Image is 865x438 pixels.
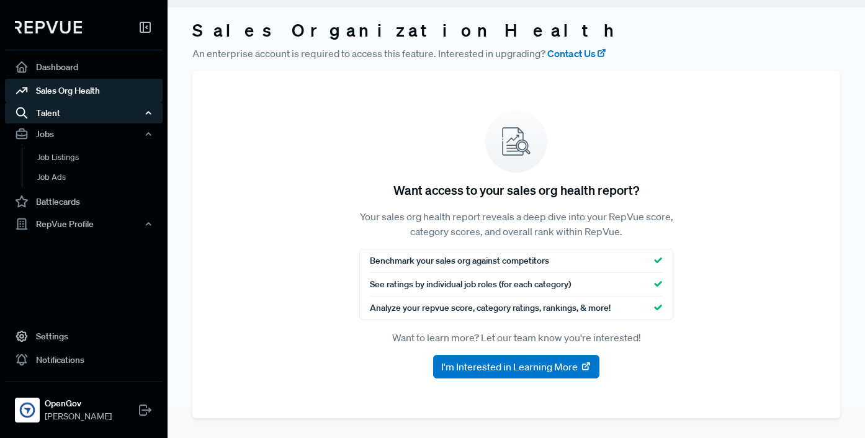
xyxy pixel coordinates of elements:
button: Jobs [5,123,163,145]
span: Benchmark your sales org against competitors [370,254,549,267]
strong: OpenGov [45,397,112,410]
a: OpenGovOpenGov[PERSON_NAME] [5,382,163,428]
img: OpenGov [17,400,37,420]
h3: Sales Organization Health [192,20,840,41]
a: Settings [5,324,163,348]
span: [PERSON_NAME] [45,410,112,423]
img: RepVue [15,21,82,34]
a: Job Listings [22,148,179,168]
span: See ratings by individual job roles (for each category) [370,278,571,291]
span: I'm Interested in Learning More [441,359,578,374]
p: An enterprise account is required to access this feature. Interested in upgrading? [192,46,840,61]
a: Contact Us [547,46,607,61]
p: Your sales org health report reveals a deep dive into your RepVue score, category scores, and ove... [359,209,673,239]
p: Want to learn more? Let our team know you're interested! [359,330,673,345]
a: Sales Org Health [5,79,163,102]
a: Job Ads [22,167,179,187]
button: Talent [5,102,163,123]
a: Notifications [5,348,163,372]
span: Analyze your repvue score, category ratings, rankings, & more! [370,302,611,315]
button: RepVue Profile [5,213,163,235]
a: Dashboard [5,55,163,79]
h5: Want access to your sales org health report? [393,182,639,197]
a: Battlecards [5,190,163,213]
button: I'm Interested in Learning More [433,355,599,378]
